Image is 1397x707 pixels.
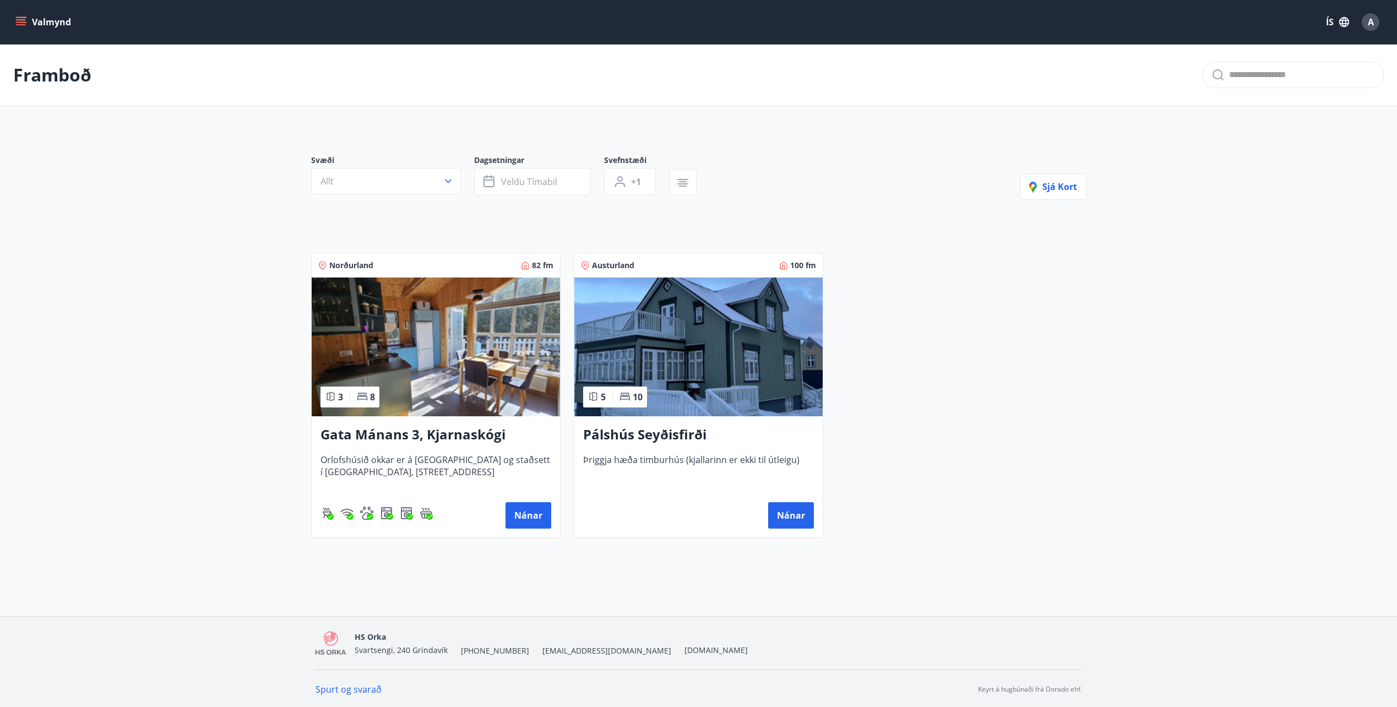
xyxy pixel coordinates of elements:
span: Orlofshúsið okkar er á [GEOGRAPHIC_DATA] og staðsett í [GEOGRAPHIC_DATA], [STREET_ADDRESS] [320,454,551,490]
span: Svefnstæði [604,155,669,168]
button: Nánar [505,502,551,529]
span: 8 [370,391,375,403]
img: h89QDIuHlAdpqTriuIvuEWkTH976fOgBEOOeu1mi.svg [420,507,433,520]
a: Spurt og svarað [316,683,382,695]
span: Sjá kort [1029,181,1077,193]
div: Þráðlaust net [340,507,354,520]
img: 4KEE8UqMSwrAKrdyHDgoo3yWdiux5j3SefYx3pqm.png [316,632,346,655]
span: 10 [633,391,643,403]
img: hddCLTAnxqFUMr1fxmbGG8zWilo2syolR0f9UjPn.svg [400,507,413,520]
img: pxcaIm5dSOV3FS4whs1soiYWTwFQvksT25a9J10C.svg [360,507,373,520]
h3: Pálshús Seyðisfirði [583,425,814,445]
span: Svartsengi, 240 Grindavík [355,645,448,655]
button: menu [13,12,75,32]
span: Allt [320,175,334,187]
span: 100 fm [790,260,816,271]
span: Þriggja hæða timburhús (kjallarinn er ekki til útleigu) [583,454,814,490]
img: HJRyFFsYp6qjeUYhR4dAD8CaCEsnIFYZ05miwXoh.svg [340,507,354,520]
span: [PHONE_NUMBER] [461,645,529,656]
button: Sjá kort [1020,173,1086,200]
p: Framboð [13,63,91,87]
p: Keyrt á hugbúnaði frá Dorado ehf. [978,684,1082,694]
div: Heitur pottur [420,507,433,520]
span: 82 fm [532,260,553,271]
span: Dagsetningar [474,155,604,168]
span: [EMAIL_ADDRESS][DOMAIN_NAME] [542,645,671,656]
div: Gasgrill [320,507,334,520]
span: HS Orka [355,632,386,642]
span: Norðurland [329,260,373,271]
img: Dl16BY4EX9PAW649lg1C3oBuIaAsR6QVDQBO2cTm.svg [380,507,393,520]
button: ÍS [1320,12,1355,32]
button: A [1357,9,1384,35]
span: 5 [601,391,606,403]
div: Þurrkari [400,507,413,520]
img: Paella dish [312,278,560,416]
button: +1 [604,168,656,195]
a: [DOMAIN_NAME] [684,645,748,655]
div: Þvottavél [380,507,393,520]
h3: Gata Mánans 3, Kjarnaskógi [320,425,551,445]
span: A [1368,16,1374,28]
span: Austurland [592,260,634,271]
span: +1 [631,176,641,188]
img: Paella dish [574,278,823,416]
span: Veldu tímabil [501,176,557,188]
button: Allt [311,168,461,194]
span: Svæði [311,155,474,168]
button: Veldu tímabil [474,168,591,195]
span: 3 [338,391,343,403]
div: Gæludýr [360,507,373,520]
button: Nánar [768,502,814,529]
img: ZXjrS3QKesehq6nQAPjaRuRTI364z8ohTALB4wBr.svg [320,507,334,520]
